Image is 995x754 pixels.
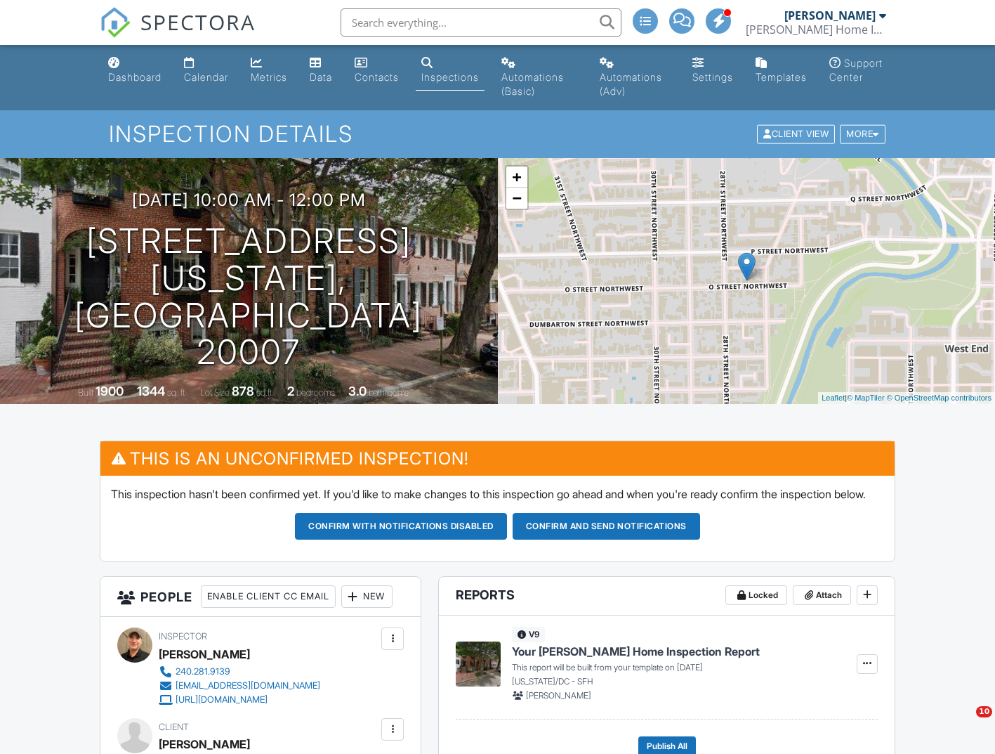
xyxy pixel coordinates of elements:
div: Calendar [184,71,228,83]
a: Templates [750,51,812,91]
p: This inspection hasn't been confirmed yet. If you'd like to make changes to this inspection go ah... [111,486,885,502]
div: [URL][DOMAIN_NAME] [176,694,268,706]
button: Confirm with notifications disabled [295,513,507,540]
a: Zoom out [506,188,527,209]
iframe: Intercom live chat [947,706,981,740]
span: SPECTORA [140,7,256,37]
div: [PERSON_NAME] [159,644,250,665]
a: © MapTiler [847,394,885,402]
a: Inspections [416,51,485,91]
div: New [341,585,393,608]
div: Dashboard [108,71,162,83]
a: Support Center [824,51,892,91]
button: Confirm and send notifications [513,513,700,540]
a: [URL][DOMAIN_NAME] [159,693,320,707]
h3: People [100,577,421,617]
a: Settings [687,51,739,91]
h1: [STREET_ADDRESS] [US_STATE], [GEOGRAPHIC_DATA] 20007 [22,223,475,371]
div: 1900 [95,384,124,398]
div: [PERSON_NAME] [784,8,876,22]
div: Funkhouser Home Inspections [746,22,886,37]
a: Automations (Advanced) [594,51,676,105]
div: Contacts [355,71,399,83]
a: 240.281.9139 [159,665,320,679]
h1: Inspection Details [109,122,887,146]
div: 3.0 [348,384,367,398]
div: [EMAIL_ADDRESS][DOMAIN_NAME] [176,680,320,691]
div: 240.281.9139 [176,666,230,677]
a: Zoom in [506,167,527,188]
div: Metrics [251,71,287,83]
a: Leaflet [822,394,845,402]
a: [EMAIL_ADDRESS][DOMAIN_NAME] [159,679,320,693]
span: bedrooms [296,387,335,398]
span: bathrooms [369,387,409,398]
div: 1344 [137,384,165,398]
div: 878 [232,384,254,398]
a: Contacts [349,51,404,91]
input: Search everything... [341,8,621,37]
div: More [840,125,885,144]
h3: This is an Unconfirmed Inspection! [100,441,895,476]
span: sq.ft. [256,387,274,398]
h3: [DATE] 10:00 am - 12:00 pm [132,190,366,209]
span: Inspector [159,631,207,642]
div: Data [310,71,332,83]
div: Client View [757,125,835,144]
div: Enable Client CC Email [201,585,336,608]
span: Client [159,722,189,732]
span: 10 [976,706,992,717]
div: Automations (Adv) [600,71,662,97]
a: Data [304,51,338,91]
a: Client View [756,128,838,138]
span: Built [78,387,93,398]
div: 2 [287,384,294,398]
span: Lot Size [200,387,230,398]
a: Automations (Basic) [496,51,583,105]
a: SPECTORA [100,19,256,48]
div: Automations (Basic) [501,71,564,97]
a: Metrics [245,51,293,91]
a: © OpenStreetMap contributors [887,394,991,402]
a: Dashboard [103,51,167,91]
img: The Best Home Inspection Software - Spectora [100,7,131,38]
a: Calendar [178,51,234,91]
div: Templates [756,71,807,83]
div: | [818,392,995,404]
span: sq. ft. [167,387,187,398]
div: Settings [692,71,733,83]
div: Inspections [421,71,479,83]
div: Support Center [829,57,883,83]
